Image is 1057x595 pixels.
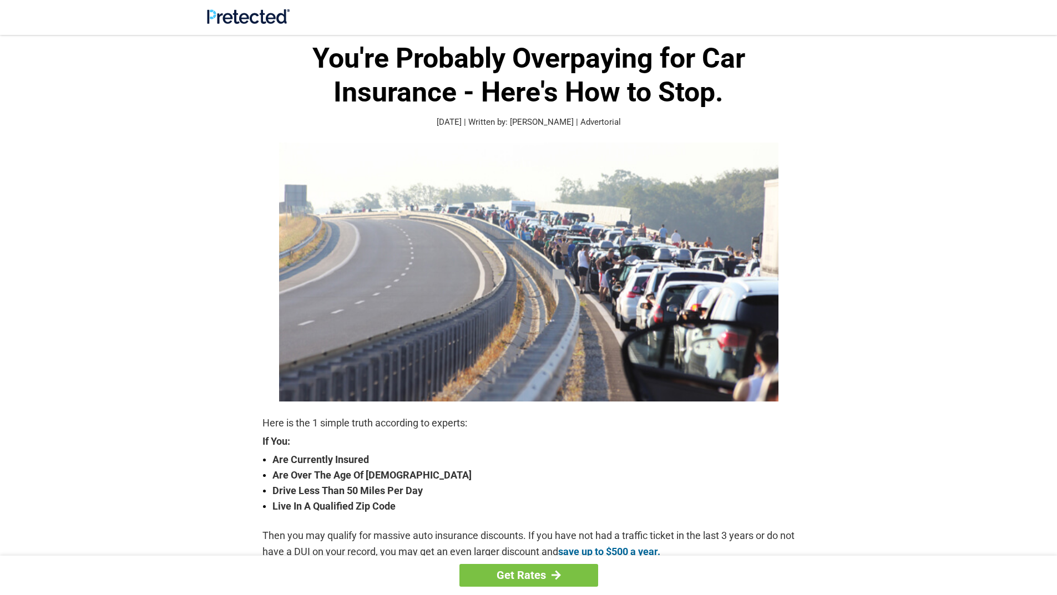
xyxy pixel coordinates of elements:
[272,452,795,467] strong: Are Currently Insured
[272,483,795,499] strong: Drive Less Than 50 Miles Per Day
[262,42,795,109] h1: You're Probably Overpaying for Car Insurance - Here's How to Stop.
[459,564,598,587] a: Get Rates
[262,528,795,559] p: Then you may qualify for massive auto insurance discounts. If you have not had a traffic ticket i...
[558,546,660,557] a: save up to $500 a year.
[262,116,795,129] p: [DATE] | Written by: [PERSON_NAME] | Advertorial
[262,415,795,431] p: Here is the 1 simple truth according to experts:
[207,9,290,24] img: Site Logo
[262,436,795,446] strong: If You:
[272,467,795,483] strong: Are Over The Age Of [DEMOGRAPHIC_DATA]
[207,16,290,26] a: Site Logo
[272,499,795,514] strong: Live In A Qualified Zip Code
